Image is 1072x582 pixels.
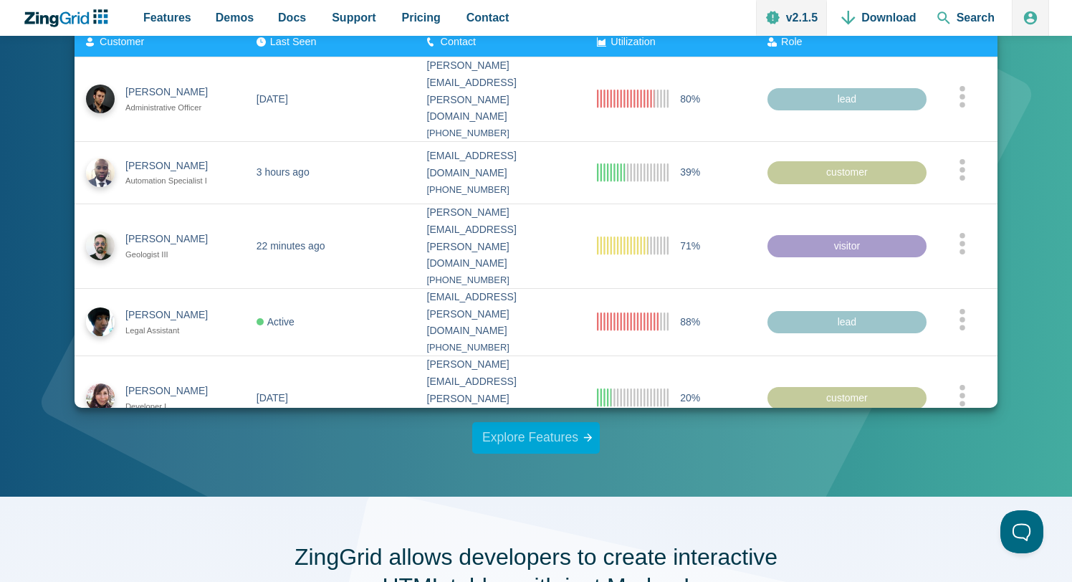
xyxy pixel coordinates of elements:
[767,310,927,333] div: lead
[256,313,294,330] div: Active
[472,422,600,454] a: Explore Features
[426,204,574,272] div: [PERSON_NAME][EMAIL_ADDRESS][PERSON_NAME][DOMAIN_NAME]
[256,90,287,108] div: [DATE]
[256,164,309,181] div: 3 hours ago
[125,248,221,262] div: Geologist III
[426,125,574,141] div: [PHONE_NUMBER]
[611,36,655,47] span: Utilization
[143,8,191,27] span: Features
[125,400,221,414] div: Developer I
[125,383,221,400] div: [PERSON_NAME]
[680,313,700,330] span: 88%
[680,164,700,181] span: 39%
[680,237,700,254] span: 71%
[269,36,316,47] span: Last Seen
[125,307,221,324] div: [PERSON_NAME]
[125,84,221,101] div: [PERSON_NAME]
[426,272,574,288] div: [PHONE_NUMBER]
[767,87,927,110] div: lead
[125,174,221,188] div: Automation Specialist I
[256,389,287,406] div: [DATE]
[767,234,927,257] div: visitor
[426,356,574,424] div: [PERSON_NAME][EMAIL_ADDRESS][PERSON_NAME][DOMAIN_NAME]
[278,8,306,27] span: Docs
[426,148,574,182] div: [EMAIL_ADDRESS][DOMAIN_NAME]
[125,231,221,248] div: [PERSON_NAME]
[125,324,221,338] div: Legal Assistant
[402,8,441,27] span: Pricing
[216,8,254,27] span: Demos
[680,389,700,406] span: 20%
[426,57,574,125] div: [PERSON_NAME][EMAIL_ADDRESS][PERSON_NAME][DOMAIN_NAME]
[100,36,144,47] span: Customer
[125,157,221,174] div: [PERSON_NAME]
[125,101,221,115] div: Administrative Officer
[426,340,574,356] div: [PHONE_NUMBER]
[426,289,574,340] div: [EMAIL_ADDRESS][PERSON_NAME][DOMAIN_NAME]
[680,90,700,108] span: 80%
[332,8,375,27] span: Support
[1000,510,1043,553] iframe: Help Scout Beacon - Open
[466,8,509,27] span: Contact
[440,36,476,47] span: Contact
[781,36,803,47] span: Role
[426,182,574,198] div: [PHONE_NUMBER]
[767,386,927,409] div: customer
[256,237,325,254] div: 22 minutes ago
[23,9,115,27] a: ZingChart Logo. Click to return to the homepage
[767,161,927,184] div: customer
